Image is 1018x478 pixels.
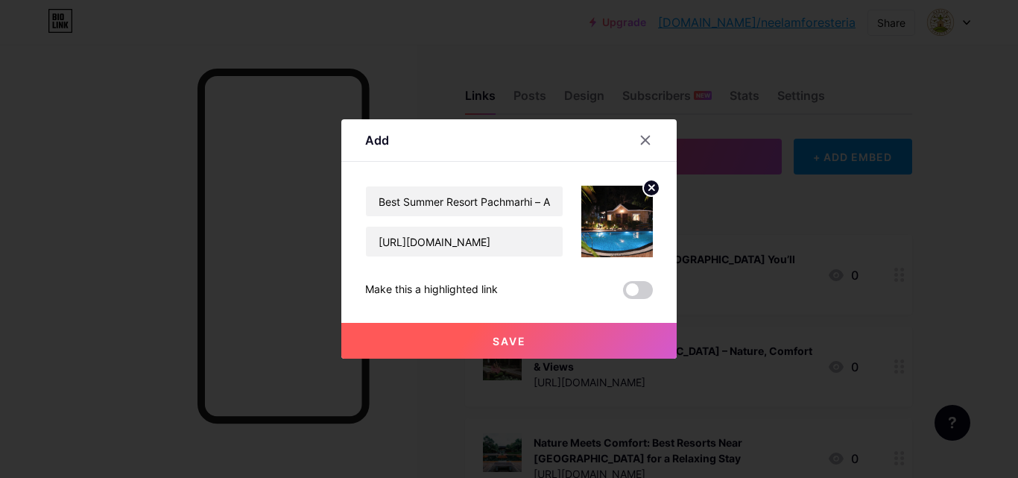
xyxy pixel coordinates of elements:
[493,335,526,348] span: Save
[365,281,498,299] div: Make this a highlighted link
[366,186,563,216] input: Title
[581,186,653,257] img: link_thumbnail
[341,323,677,359] button: Save
[366,227,563,257] input: URL
[365,131,389,149] div: Add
